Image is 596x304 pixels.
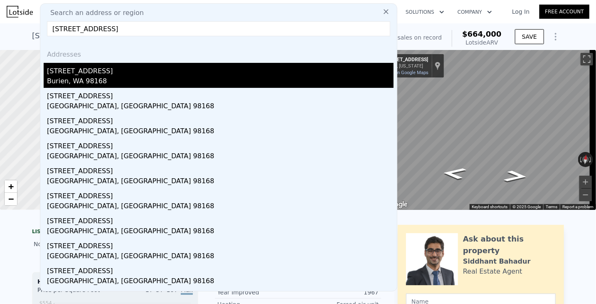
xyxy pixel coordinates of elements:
[32,237,198,252] div: No sales history record for this property.
[380,50,596,210] div: Map
[47,276,394,288] div: [GEOGRAPHIC_DATA], [GEOGRAPHIC_DATA] 98168
[37,286,115,299] div: Price per Square Foot
[463,267,522,277] div: Real Estate Agent
[546,204,557,209] a: Terms (opens in new tab)
[435,61,441,70] a: Show location on map
[502,7,539,16] a: Log In
[47,138,394,151] div: [STREET_ADDRESS]
[462,30,502,38] span: $664,000
[44,43,394,63] div: Addresses
[37,277,193,286] div: Houses Median Sale
[384,63,428,69] div: Burien, [US_STATE]
[579,189,592,201] button: Zoom out
[47,88,394,101] div: [STREET_ADDRESS]
[579,176,592,188] button: Zoom in
[47,126,394,138] div: [GEOGRAPHIC_DATA], [GEOGRAPHIC_DATA] 98168
[539,5,589,19] a: Free Account
[512,204,541,209] span: © 2025 Google
[432,164,477,182] path: Go West, S 120th St
[463,257,531,267] div: Siddhant Bahadur
[463,233,556,257] div: Ask about this property
[515,29,544,44] button: SAVE
[47,163,394,176] div: [STREET_ADDRESS]
[298,288,379,297] div: 1967
[384,70,429,75] a: View on Google Maps
[581,152,590,167] button: Reset the view
[354,33,442,42] div: Off Market. No sales on record
[47,251,394,263] div: [GEOGRAPHIC_DATA], [GEOGRAPHIC_DATA] 98168
[578,152,583,167] button: Rotate counterclockwise
[32,30,178,42] div: [STREET_ADDRESS] , Burien , WA 98168
[462,38,502,47] div: Lotside ARV
[589,152,594,167] button: Rotate clockwise
[47,76,394,88] div: Burien, WA 98168
[547,28,564,45] button: Show Options
[451,5,499,20] button: Company
[562,204,594,209] a: Report a problem
[5,193,17,205] a: Zoom out
[380,50,596,210] div: Street View
[581,53,593,65] button: Toggle fullscreen view
[47,21,390,36] input: Enter an address, city, region, neighborhood or zip code
[47,201,394,213] div: [GEOGRAPHIC_DATA], [GEOGRAPHIC_DATA] 98168
[8,181,14,192] span: +
[399,5,451,20] button: Solutions
[47,213,394,226] div: [STREET_ADDRESS]
[47,263,394,276] div: [STREET_ADDRESS]
[47,176,394,188] div: [GEOGRAPHIC_DATA], [GEOGRAPHIC_DATA] 98168
[217,288,298,297] div: Year Improved
[47,226,394,238] div: [GEOGRAPHIC_DATA], [GEOGRAPHIC_DATA] 98168
[47,63,394,76] div: [STREET_ADDRESS]
[8,194,14,204] span: −
[472,204,507,210] button: Keyboard shortcuts
[47,238,394,251] div: [STREET_ADDRESS]
[47,288,394,301] div: [STREET_ADDRESS]
[47,188,394,201] div: [STREET_ADDRESS]
[384,57,428,63] div: [STREET_ADDRESS]
[44,8,144,18] span: Search an address or region
[494,167,538,185] path: Go East, S 120th St
[47,151,394,163] div: [GEOGRAPHIC_DATA], [GEOGRAPHIC_DATA] 98168
[32,228,198,237] div: LISTING & SALE HISTORY
[47,113,394,126] div: [STREET_ADDRESS]
[47,101,394,113] div: [GEOGRAPHIC_DATA], [GEOGRAPHIC_DATA] 98168
[7,6,33,17] img: Lotside
[5,180,17,193] a: Zoom in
